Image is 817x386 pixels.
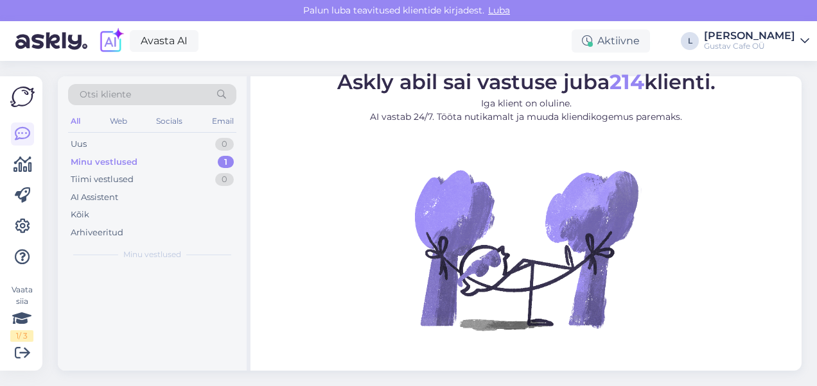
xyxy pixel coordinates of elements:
div: 1 / 3 [10,330,33,342]
span: Otsi kliente [80,88,131,101]
div: Socials [154,113,185,130]
a: Avasta AI [130,30,198,52]
div: Email [209,113,236,130]
div: Uus [71,138,87,151]
div: All [68,113,83,130]
div: [PERSON_NAME] [704,31,795,41]
span: Luba [484,4,514,16]
a: [PERSON_NAME]Gustav Cafe OÜ [704,31,809,51]
div: 1 [218,156,234,169]
div: Kõik [71,208,89,221]
img: No Chat active [410,134,642,365]
div: 0 [215,138,234,151]
img: Askly Logo [10,87,35,107]
div: Aktiivne [572,29,650,53]
div: Gustav Cafe OÜ [704,41,795,51]
div: Minu vestlused [71,156,137,169]
b: 214 [610,69,644,94]
div: 0 [215,173,234,186]
div: AI Assistent [71,191,118,204]
img: explore-ai [98,28,125,55]
div: Vaata siia [10,284,33,342]
div: Tiimi vestlused [71,173,134,186]
span: Minu vestlused [123,249,181,260]
div: Web [107,113,130,130]
span: Askly abil sai vastuse juba klienti. [337,69,716,94]
div: L [681,32,699,50]
div: Arhiveeritud [71,226,123,239]
p: Iga klient on oluline. AI vastab 24/7. Tööta nutikamalt ja muuda kliendikogemus paremaks. [337,97,716,124]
